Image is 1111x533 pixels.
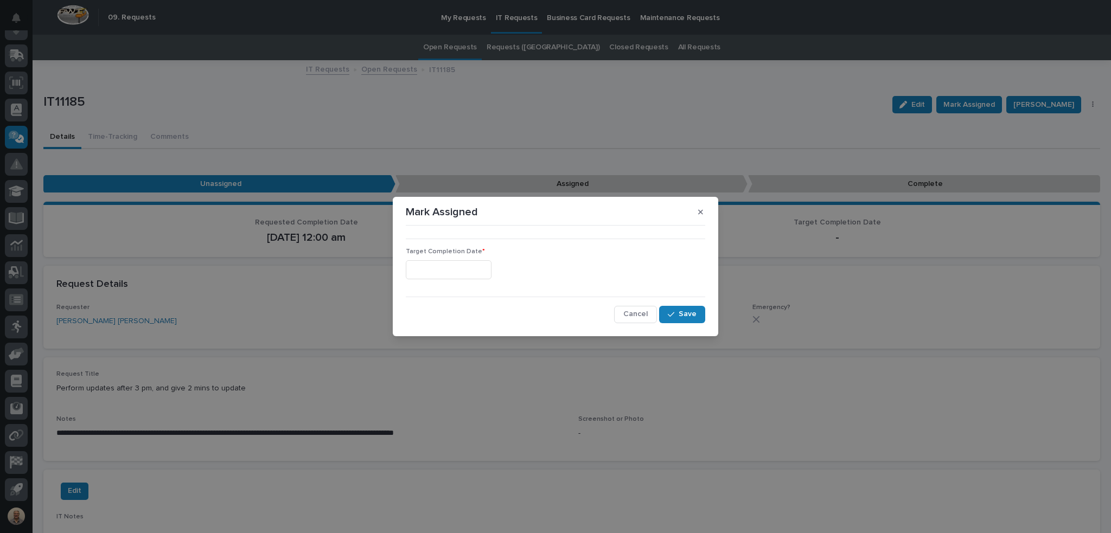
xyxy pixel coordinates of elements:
[614,306,657,323] button: Cancel
[679,309,697,319] span: Save
[623,309,648,319] span: Cancel
[659,306,705,323] button: Save
[406,248,485,255] span: Target Completion Date
[406,206,478,219] p: Mark Assigned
